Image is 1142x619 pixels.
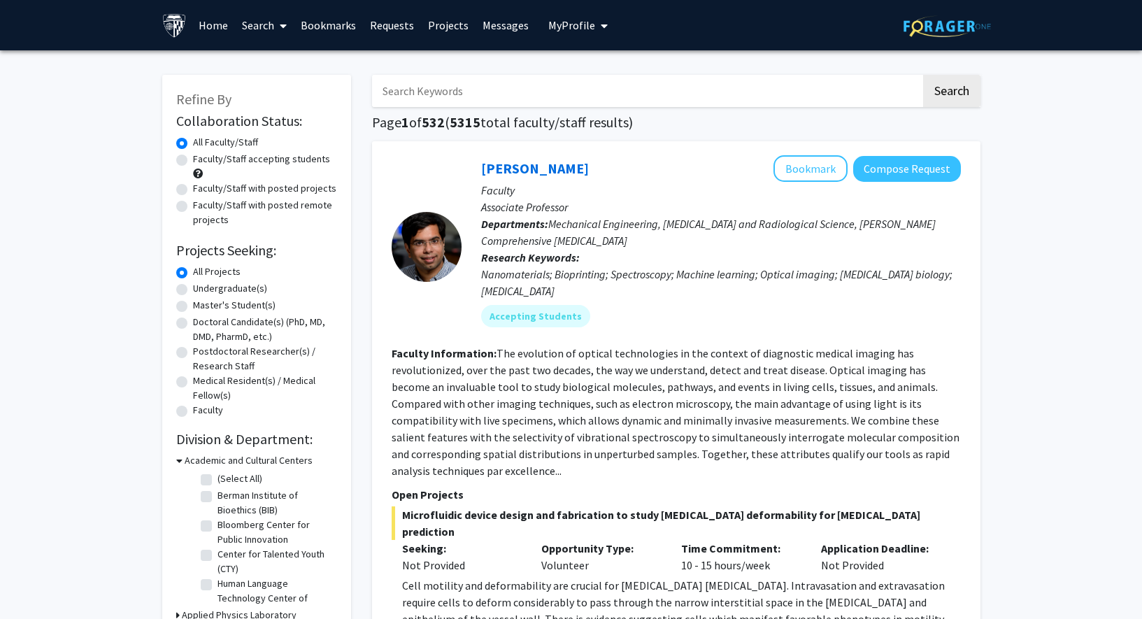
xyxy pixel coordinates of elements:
label: Medical Resident(s) / Medical Fellow(s) [193,373,337,403]
button: Search [923,75,980,107]
p: Seeking: [402,540,521,557]
label: Faculty/Staff with posted projects [193,181,336,196]
a: [PERSON_NAME] [481,159,589,177]
div: Volunteer [531,540,671,574]
span: 5315 [450,113,480,131]
span: 1 [401,113,409,131]
p: Associate Professor [481,199,961,215]
b: Faculty Information: [392,346,497,360]
label: All Faculty/Staff [193,135,258,150]
label: (Select All) [217,471,262,486]
label: All Projects [193,264,241,279]
p: Faculty [481,182,961,199]
label: Doctoral Candidate(s) (PhD, MD, DMD, PharmD, etc.) [193,315,337,344]
a: Projects [421,1,476,50]
span: Refine By [176,90,231,108]
label: Bloomberg Center for Public Innovation [217,518,334,547]
p: Application Deadline: [821,540,940,557]
img: Johns Hopkins University Logo [162,13,187,38]
h2: Projects Seeking: [176,242,337,259]
mat-chip: Accepting Students [481,305,590,327]
h2: Collaboration Status: [176,113,337,129]
a: Messages [476,1,536,50]
h1: Page of ( total faculty/staff results) [372,114,980,131]
h3: Academic and Cultural Centers [185,453,313,468]
img: ForagerOne Logo [904,15,991,37]
div: Not Provided [811,540,950,574]
div: Nanomaterials; Bioprinting; Spectroscopy; Machine learning; Optical imaging; [MEDICAL_DATA] biolo... [481,266,961,299]
span: 532 [422,113,445,131]
button: Add Ishan Barman to Bookmarks [773,155,848,182]
label: Center for Talented Youth (CTY) [217,547,334,576]
p: Opportunity Type: [541,540,660,557]
b: Research Keywords: [481,250,580,264]
span: Mechanical Engineering, [MEDICAL_DATA] and Radiological Science, [PERSON_NAME] Comprehensive [MED... [481,217,936,248]
p: Open Projects [392,486,961,503]
div: Not Provided [402,557,521,574]
label: Master's Student(s) [193,298,276,313]
a: Search [235,1,294,50]
p: Time Commitment: [681,540,800,557]
iframe: Chat [10,556,59,609]
label: Berman Institute of Bioethics (BIB) [217,488,334,518]
h2: Division & Department: [176,431,337,448]
input: Search Keywords [372,75,921,107]
a: Requests [363,1,421,50]
label: Faculty/Staff with posted remote projects [193,198,337,227]
button: Compose Request to Ishan Barman [853,156,961,182]
span: Microfluidic device design and fabrication to study [MEDICAL_DATA] deformability for [MEDICAL_DAT... [392,506,961,540]
b: Departments: [481,217,548,231]
a: Home [192,1,235,50]
fg-read-more: The evolution of optical technologies in the context of diagnostic medical imaging has revolution... [392,346,959,478]
label: Undergraduate(s) [193,281,267,296]
div: 10 - 15 hours/week [671,540,811,574]
a: Bookmarks [294,1,363,50]
label: Postdoctoral Researcher(s) / Research Staff [193,344,337,373]
label: Faculty/Staff accepting students [193,152,330,166]
label: Faculty [193,403,223,418]
span: My Profile [548,18,595,32]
